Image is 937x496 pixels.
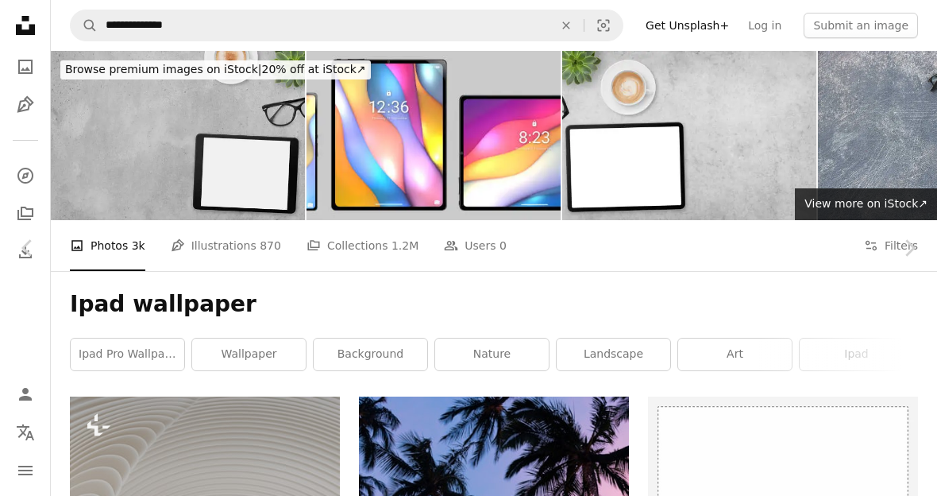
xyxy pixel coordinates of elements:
button: Clear [549,10,584,41]
a: View more on iStock↗ [795,188,937,220]
span: Browse premium images on iStock | [65,63,261,76]
a: art [678,339,792,370]
img: Modern Office Desk Background - Top View with Copy Space [51,51,305,220]
a: Illustrations [10,89,41,121]
a: Explore [10,160,41,192]
span: 20% off at iStock ↗ [65,63,366,76]
a: background [314,339,427,370]
span: 0 [499,237,507,254]
form: Find visuals sitewide [70,10,623,41]
a: Browse premium images on iStock|20% off at iStock↗ [51,51,380,89]
span: 870 [260,237,281,254]
a: ipad pro wallpaper [71,339,184,370]
button: Language [10,417,41,448]
a: Get Unsplash+ [636,13,738,38]
span: View more on iStock ↗ [804,197,927,210]
a: ipad [800,339,913,370]
a: Log in / Sign up [10,378,41,410]
a: Illustrations 870 [171,220,281,271]
span: 1.2M [391,237,418,254]
a: wallpaper [192,339,306,370]
a: landscape [557,339,670,370]
img: Modern Office Desk Background [562,51,816,220]
button: Search Unsplash [71,10,98,41]
button: Filters [864,220,918,271]
a: Log in [738,13,791,38]
a: nature [435,339,549,370]
h1: Ipad wallpaper [70,290,918,319]
button: Menu [10,455,41,486]
a: Users 0 [444,220,507,271]
img: Generic phone and tablets lock screens with 3D art wallpaper. Set of three. Isolated on gray. [307,51,561,220]
a: Next [881,172,937,324]
button: Visual search [584,10,623,41]
a: Photos [10,51,41,83]
a: Collections 1.2M [307,220,418,271]
button: Submit an image [804,13,918,38]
